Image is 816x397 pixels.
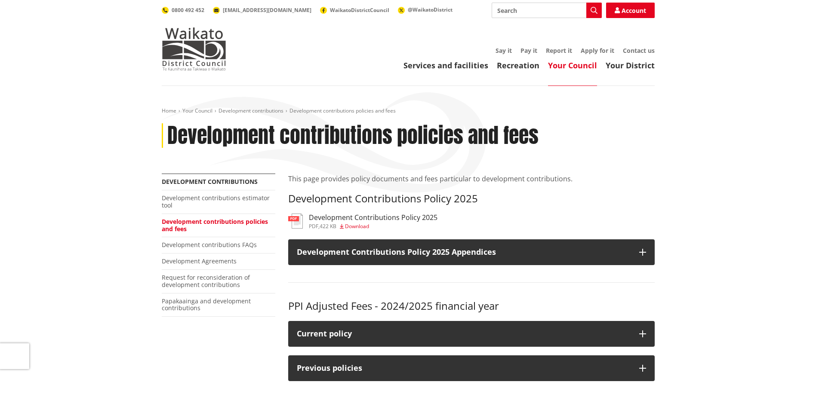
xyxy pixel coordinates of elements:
[219,107,283,114] a: Development contributions
[288,174,655,184] p: This page provides policy documents and fees particular to development contributions.
[309,224,437,229] div: ,
[492,3,602,18] input: Search input
[162,217,268,233] a: Development contributions policies and fees
[398,6,453,13] a: @WaikatoDistrict
[288,214,303,229] img: document-pdf.svg
[403,60,488,70] a: Services and facilities
[606,3,655,18] a: Account
[408,6,453,13] span: @WaikatoDistrict
[162,241,257,249] a: Development contributions FAQs
[288,239,655,265] button: Development Contributions Policy 2025 Appendices
[223,6,311,14] span: [EMAIL_ADDRESS][DOMAIN_NAME]
[623,46,655,55] a: Contact us
[546,46,572,55] a: Report it
[309,214,437,222] h3: Development Contributions Policy 2025
[288,321,655,347] button: Current policy
[297,364,631,373] div: Previous policies
[162,107,176,114] a: Home
[496,46,512,55] a: Say it
[606,60,655,70] a: Your District
[288,355,655,381] button: Previous policies
[162,27,226,70] img: Waikato District Council - Te Kaunihera aa Takiwaa o Waikato
[288,300,655,312] h3: PPI Adjusted Fees - 2024/2025 financial year
[520,46,537,55] a: Pay it
[330,6,389,14] span: WaikatoDistrictCouncil
[162,297,251,312] a: Papakaainga and development contributions
[309,223,318,230] span: pdf
[320,6,389,14] a: WaikatoDistrictCouncil
[182,107,212,114] a: Your Council
[288,192,655,205] h3: Development Contributions Policy 2025
[297,248,631,257] h3: Development Contributions Policy 2025 Appendices
[297,330,631,338] div: Current policy
[162,107,655,115] nav: breadcrumb
[172,6,204,14] span: 0800 492 452
[320,223,336,230] span: 422 KB
[581,46,614,55] a: Apply for it
[497,60,539,70] a: Recreation
[288,214,437,229] a: Development Contributions Policy 2025 pdf,422 KB Download
[167,123,539,148] h1: Development contributions policies and fees
[345,223,369,230] span: Download
[162,6,204,14] a: 0800 492 452
[162,273,250,289] a: Request for reconsideration of development contributions
[289,107,396,114] span: Development contributions policies and fees
[162,257,237,265] a: Development Agreements
[213,6,311,14] a: [EMAIL_ADDRESS][DOMAIN_NAME]
[548,60,597,70] a: Your Council
[162,177,258,186] a: Development contributions
[162,194,270,209] a: Development contributions estimator tool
